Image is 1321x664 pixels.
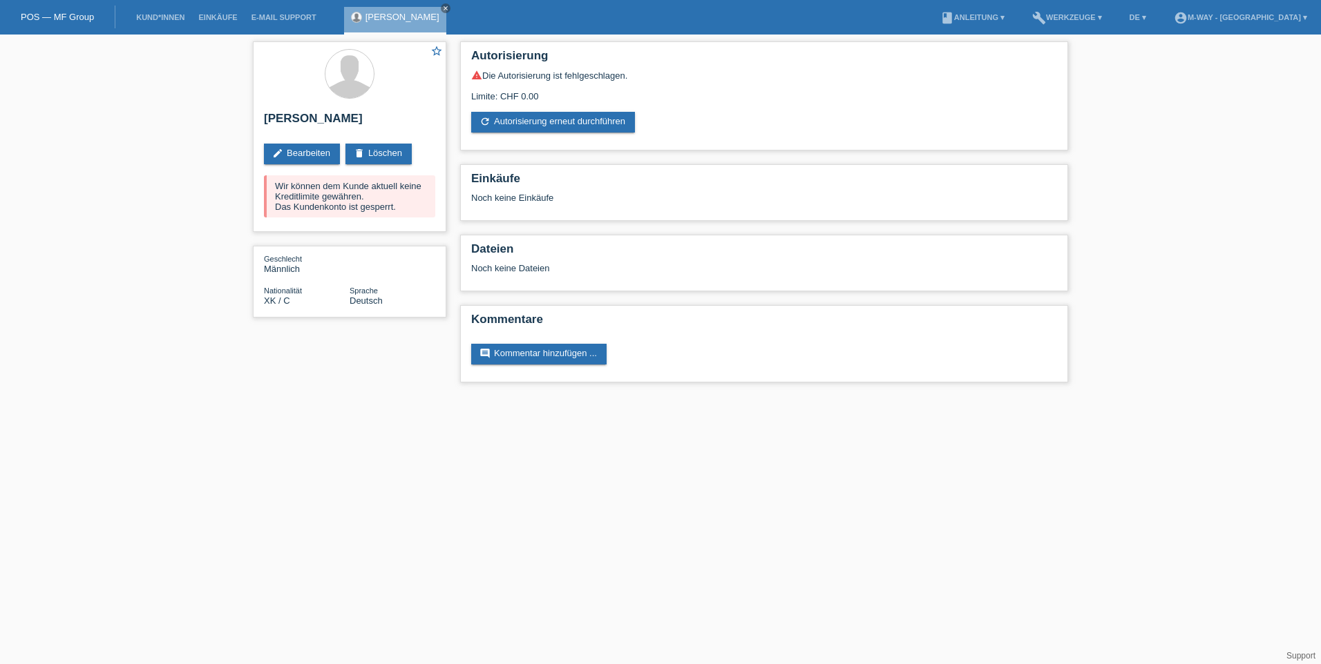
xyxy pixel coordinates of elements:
a: star_border [430,45,443,59]
i: delete [354,148,365,159]
i: account_circle [1174,11,1188,25]
div: Limite: CHF 0.00 [471,81,1057,101]
a: [PERSON_NAME] [365,12,439,22]
i: close [442,5,449,12]
span: Sprache [350,286,378,295]
h2: Dateien [471,242,1057,263]
h2: Kommentare [471,313,1057,333]
i: comment [479,348,491,359]
a: E-Mail Support [245,13,323,21]
i: book [940,11,954,25]
div: Die Autorisierung ist fehlgeschlagen. [471,70,1057,81]
span: Kosovo / C / 31.10.2019 [264,295,290,306]
a: account_circlem-way - [GEOGRAPHIC_DATA] ▾ [1167,13,1314,21]
a: bookAnleitung ▾ [933,13,1011,21]
h2: Einkäufe [471,172,1057,193]
a: close [441,3,450,13]
i: refresh [479,116,491,127]
div: Noch keine Dateien [471,263,893,273]
a: POS — MF Group [21,12,94,22]
span: Deutsch [350,295,383,306]
i: edit [272,148,283,159]
a: editBearbeiten [264,144,340,164]
div: Noch keine Einkäufe [471,193,1057,213]
div: Männlich [264,253,350,274]
a: commentKommentar hinzufügen ... [471,344,607,364]
h2: Autorisierung [471,49,1057,70]
a: Einkäufe [191,13,244,21]
i: build [1032,11,1046,25]
a: buildWerkzeuge ▾ [1025,13,1109,21]
h2: [PERSON_NAME] [264,112,435,133]
a: deleteLöschen [345,144,412,164]
a: refreshAutorisierung erneut durchführen [471,112,635,133]
a: DE ▾ [1123,13,1153,21]
div: Wir können dem Kunde aktuell keine Kreditlimite gewähren. Das Kundenkonto ist gesperrt. [264,175,435,217]
a: Support [1286,651,1315,661]
span: Nationalität [264,286,302,295]
i: warning [471,70,482,81]
span: Geschlecht [264,255,302,263]
a: Kund*innen [129,13,191,21]
i: star_border [430,45,443,57]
